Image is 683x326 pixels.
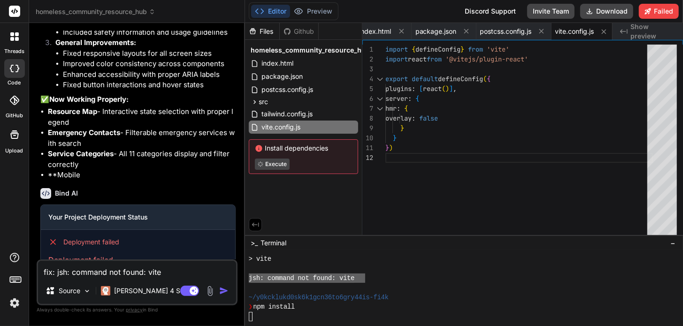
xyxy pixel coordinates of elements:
[374,94,386,104] div: Click to collapse the range.
[55,38,136,47] strong: General Improvements:
[249,273,355,283] span: jsh: command not found: vite
[459,4,522,19] div: Discord Support
[37,305,238,314] p: Always double-check its answers. Your in Bind
[389,144,393,152] span: )
[245,27,279,36] div: Files
[412,114,415,122] span: :
[404,104,408,113] span: {
[374,74,386,84] div: Click to collapse the range.
[249,254,271,264] span: > vite
[423,84,442,93] span: react
[412,75,438,83] span: default
[55,189,78,198] h6: Bind AI
[40,94,236,105] p: ✅
[487,75,491,83] span: {
[249,293,389,302] span: ~/y0kcklukd0sk6k1gcn36to6gry44is-fi4k
[415,27,457,36] span: package.json
[362,123,373,133] div: 9
[83,287,91,295] img: Pick Models
[251,45,370,55] span: homeless_community_resource_hub
[385,84,412,93] span: plugins
[253,302,295,311] span: npm install
[385,45,408,53] span: import
[63,27,236,38] li: Included safety information and usage guidelines
[362,64,373,74] div: 3
[63,69,236,80] li: Enhanced accessibility with proper ARIA labels
[362,133,373,143] div: 10
[6,112,23,120] label: GitHub
[48,128,236,149] li: - Filterable emergency services with search
[362,114,373,123] div: 8
[48,106,236,128] li: - Interactive state selection with proper legend
[445,55,528,63] span: '@vitejs/plugin-react'
[527,4,575,19] button: Invite Team
[412,45,415,53] span: {
[261,71,304,82] span: package.json
[393,134,397,142] span: }
[480,27,532,36] span: postcss.config.js
[362,94,373,104] div: 6
[205,286,215,296] img: attachment
[580,4,633,19] button: Download
[251,238,258,248] span: >_
[63,80,236,91] li: Fixed button interactions and hover states
[36,7,155,16] span: homeless_community_resource_hub
[483,75,487,83] span: (
[555,27,594,36] span: vite.config.js
[670,238,675,248] span: −
[63,48,236,59] li: Fixed responsive layouts for all screen sizes
[427,55,442,63] span: from
[408,55,427,63] span: react
[639,4,679,19] button: Failed
[63,237,119,247] span: Deployment failed
[48,107,97,116] strong: Resource Map
[419,84,423,93] span: [
[4,47,24,55] label: threads
[468,45,483,53] span: from
[126,307,143,312] span: privacy
[48,128,120,137] strong: Emergency Contacts
[261,108,314,120] span: tailwind.config.js
[408,94,412,103] span: :
[362,74,373,84] div: 4
[6,147,23,155] label: Upload
[374,104,386,114] div: Click to collapse the range.
[255,144,352,153] span: Install dependencies
[101,286,110,296] img: Claude 4 Sonnet
[8,79,21,87] label: code
[385,114,412,122] span: overlay
[442,84,445,93] span: (
[290,5,336,18] button: Preview
[59,286,80,296] p: Source
[415,45,460,53] span: defineConfig
[38,261,236,278] textarea: fix: jsh: command not found: vite
[668,235,677,250] button: −
[48,254,228,265] p: Deployment failed
[460,45,464,53] span: }
[487,45,509,53] span: 'vite'
[48,212,228,222] h3: Your Project Deployment Status
[449,84,453,93] span: ]
[412,84,415,93] span: :
[7,295,23,311] img: settings
[49,95,129,104] strong: Now Working Properly:
[255,159,290,170] button: Execute
[362,104,373,114] div: 7
[261,84,314,95] span: postcss.config.js
[630,22,675,41] span: Show preview
[362,84,373,94] div: 5
[453,84,457,93] span: ,
[419,114,438,122] span: false
[397,104,400,113] span: :
[385,75,408,83] span: export
[445,84,449,93] span: )
[63,59,236,69] li: Improved color consistency across components
[261,58,294,69] span: index.html
[251,5,290,18] button: Editor
[400,124,404,132] span: }
[48,149,114,158] strong: Service Categories
[385,55,408,63] span: import
[114,286,184,296] p: [PERSON_NAME] 4 S..
[362,54,373,64] div: 2
[359,27,391,36] span: index.html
